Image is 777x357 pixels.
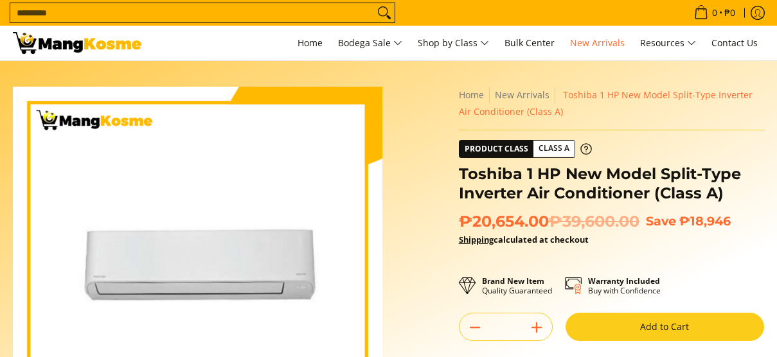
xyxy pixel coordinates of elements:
span: ₱18,946 [679,213,731,229]
img: Toshiba Split-Type Inverter Hi-Wall Aircon 1HP (Class A) l Mang Kosme [13,32,141,54]
span: New Arrivals [570,37,625,49]
a: Shipping [459,234,494,245]
a: New Arrivals [495,89,549,101]
span: 0 [710,8,719,17]
strong: calculated at checkout [459,234,589,245]
span: ₱20,654.00 [459,212,639,231]
p: Quality Guaranteed [482,276,552,295]
a: Shop by Class [411,26,496,60]
a: Home [459,89,484,101]
span: Save [646,213,676,229]
p: Buy with Confidence [588,276,661,295]
strong: Warranty Included [588,275,660,286]
span: ₱0 [722,8,737,17]
nav: Breadcrumbs [459,87,764,120]
nav: Main Menu [154,26,764,60]
del: ₱39,600.00 [549,212,639,231]
span: Home [298,37,323,49]
span: Toshiba 1 HP New Model Split-Type Inverter Air Conditioner (Class A) [459,89,753,118]
span: • [690,6,739,20]
span: Resources [640,35,696,51]
span: Bulk Center [505,37,555,49]
a: Contact Us [705,26,764,60]
span: Contact Us [711,37,758,49]
h1: Toshiba 1 HP New Model Split-Type Inverter Air Conditioner (Class A) [459,164,764,203]
a: Home [291,26,329,60]
a: Product Class Class A [459,140,592,158]
strong: Brand New Item [482,275,544,286]
button: Search [374,3,395,22]
span: Class A [533,141,575,157]
span: Product Class [460,141,533,157]
button: Add [521,317,552,338]
a: Bodega Sale [332,26,409,60]
span: Shop by Class [418,35,489,51]
span: Bodega Sale [338,35,402,51]
a: Bulk Center [498,26,561,60]
a: Resources [634,26,702,60]
button: Add to Cart [566,313,764,341]
a: New Arrivals [564,26,631,60]
button: Subtract [460,317,490,338]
